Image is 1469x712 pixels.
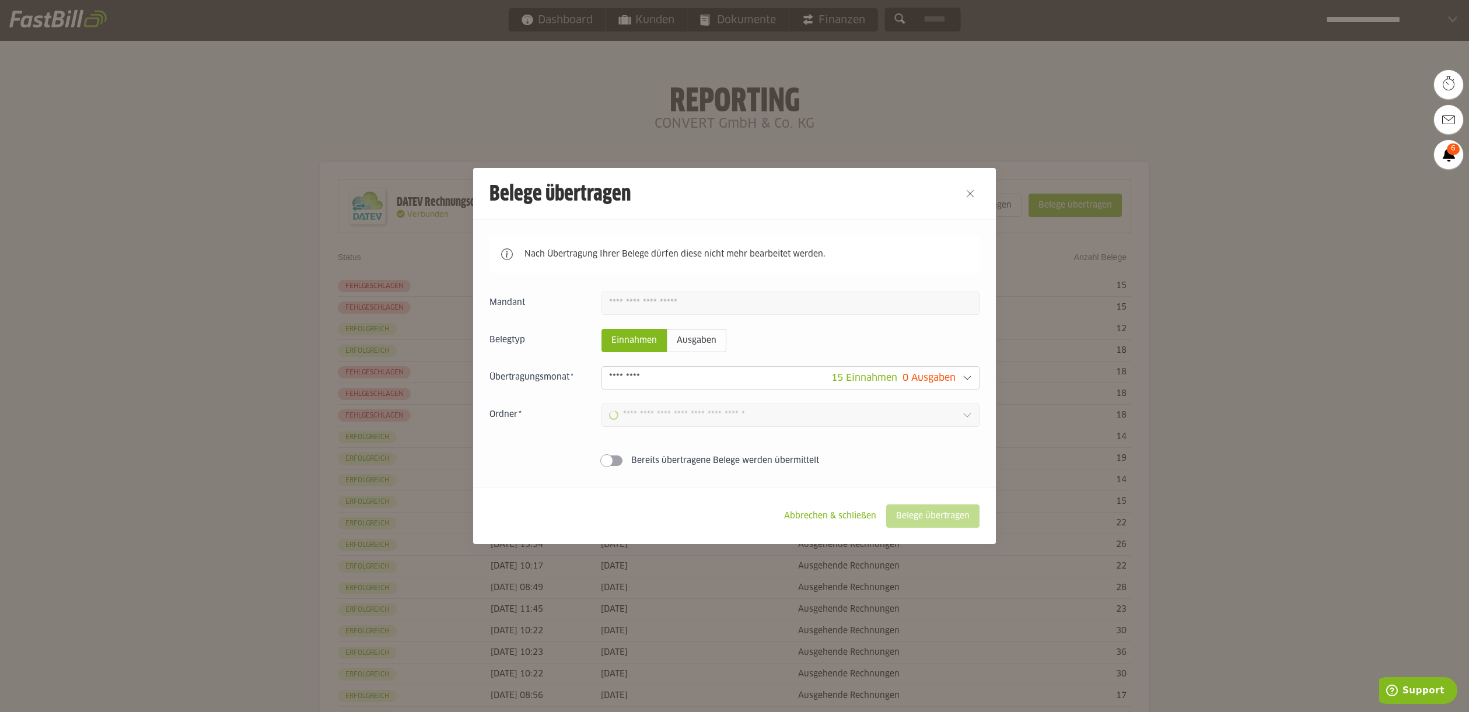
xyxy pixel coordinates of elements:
[903,373,956,383] span: 0 Ausgaben
[1447,143,1460,155] span: 6
[489,455,980,467] sl-switch: Bereits übertragene Belege werden übermittelt
[774,504,886,528] sl-button: Abbrechen & schließen
[1379,677,1457,706] iframe: Öffnet ein Widget, in dem Sie weitere Informationen finden
[831,373,897,383] span: 15 Einnahmen
[886,504,980,528] sl-button: Belege übertragen
[667,329,726,352] sl-radio-button: Ausgaben
[1434,140,1463,169] a: 6
[601,329,667,352] sl-radio-button: Einnahmen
